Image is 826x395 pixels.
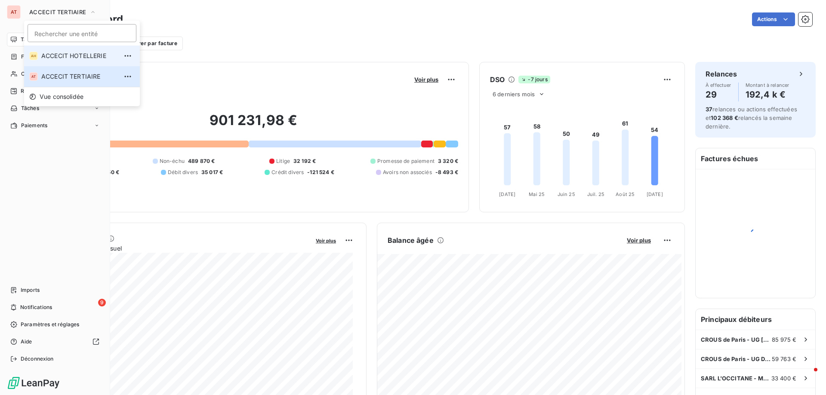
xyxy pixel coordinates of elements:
[160,157,185,165] span: Non-échu
[313,236,339,244] button: Voir plus
[293,157,316,165] span: 32 192 €
[21,122,47,129] span: Paiements
[29,52,38,60] div: AH
[21,87,43,95] span: Relances
[499,191,515,197] tspan: [DATE]
[706,88,731,101] h4: 29
[40,92,83,101] span: Vue consolidée
[41,52,117,60] span: ACCECIT HOTELLERIE
[490,74,505,85] h6: DSO
[706,106,712,113] span: 37
[276,157,290,165] span: Litige
[21,36,61,43] span: Tableau de bord
[7,5,21,19] div: AT
[616,191,635,197] tspan: Août 25
[41,72,117,81] span: ACCECIT TERTIAIRE
[493,91,535,98] span: 6 derniers mois
[271,168,304,176] span: Crédit divers
[29,72,38,81] div: AT
[21,321,79,328] span: Paramètres et réglages
[49,112,458,138] h2: 901 231,98 €
[701,355,772,362] span: CROUS de Paris - UG Daviel (lot2)
[438,157,458,165] span: 3 320 €
[696,309,815,330] h6: Principaux débiteurs
[696,148,815,169] h6: Factures échues
[377,157,435,165] span: Promesse de paiement
[529,191,545,197] tspan: Mai 25
[624,236,653,244] button: Voir plus
[7,376,60,390] img: Logo LeanPay
[307,168,334,176] span: -121 524 €
[21,338,32,346] span: Aide
[587,191,604,197] tspan: Juil. 25
[558,191,575,197] tspan: Juin 25
[49,244,310,253] span: Chiffre d'affaires mensuel
[21,53,43,61] span: Factures
[188,157,215,165] span: 489 870 €
[28,24,136,42] input: placeholder
[746,83,789,88] span: Montant à relancer
[701,375,771,382] span: SARL L'OCCITANE - M&L DISTRIBUTION
[746,88,789,101] h4: 192,4 k €
[706,106,797,130] span: relances ou actions effectuées et relancés la semaine dernière.
[20,303,52,311] span: Notifications
[112,37,183,50] button: Filtrer par facture
[21,355,54,363] span: Déconnexion
[706,83,731,88] span: À effectuer
[388,235,434,245] h6: Balance âgée
[7,335,103,349] a: Aide
[168,168,198,176] span: Débit divers
[435,168,458,176] span: -8 493 €
[706,69,737,79] h6: Relances
[797,366,817,386] iframe: Intercom live chat
[21,104,39,112] span: Tâches
[21,286,40,294] span: Imports
[647,191,663,197] tspan: [DATE]
[518,76,550,83] span: -7 jours
[772,355,796,362] span: 59 763 €
[752,12,795,26] button: Actions
[627,237,651,244] span: Voir plus
[771,375,796,382] span: 33 400 €
[414,76,438,83] span: Voir plus
[701,336,772,343] span: CROUS de Paris - UG [GEOGRAPHIC_DATA] (lot4)
[772,336,796,343] span: 85 975 €
[412,76,441,83] button: Voir plus
[383,168,432,176] span: Avoirs non associés
[316,238,336,244] span: Voir plus
[201,168,223,176] span: 35 017 €
[29,9,86,15] span: ACCECIT TERTIAIRE
[21,70,38,78] span: Clients
[98,299,106,306] span: 9
[711,114,738,121] span: 102 368 €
